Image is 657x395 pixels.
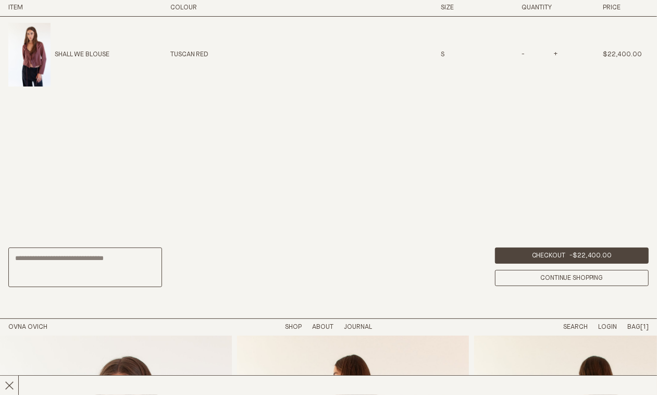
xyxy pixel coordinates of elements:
a: Shop [285,324,302,330]
a: Journal [344,324,372,330]
a: Continue Shopping [495,270,649,286]
h3: Item [8,4,135,13]
h3: Price [603,4,649,13]
h3: Colour [170,4,297,13]
span: [1] [640,324,649,330]
a: Shall We BlouseShall We Blouse [8,23,109,87]
span: + [552,52,557,58]
h3: Size [441,4,487,13]
summary: About [312,323,333,332]
span: Bag [627,324,640,330]
div: S [441,51,487,59]
div: Tuscan Red [170,51,297,59]
span: - [522,52,527,58]
div: $22,400.00 [603,51,649,59]
span: $22,400.00 [573,252,612,259]
a: Search [563,324,588,330]
img: Shall We Blouse [8,23,51,87]
a: Checkout -$22,400.00 [495,248,649,264]
a: Login [598,324,617,330]
p: Shall We Blouse [55,51,109,59]
a: Home [8,324,47,330]
h3: Quantity [522,4,568,13]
